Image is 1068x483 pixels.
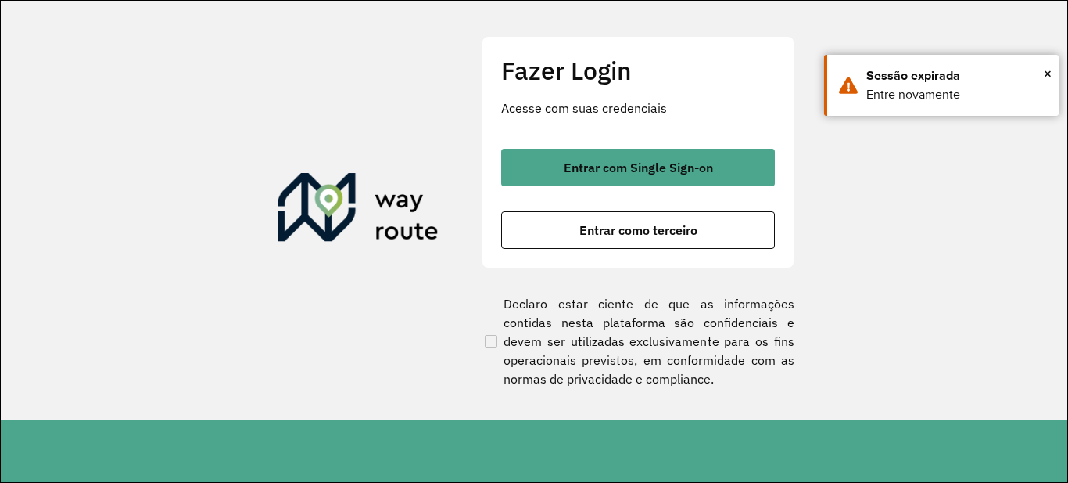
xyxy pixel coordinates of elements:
[866,85,1047,104] div: Entre novamente
[866,67,1047,85] div: Sessão expirada
[501,149,775,186] button: button
[1044,62,1052,85] button: Close
[278,173,439,248] img: Roteirizador AmbevTech
[579,224,697,236] span: Entrar como terceiro
[564,161,713,174] span: Entrar com Single Sign-on
[482,294,794,388] label: Declaro estar ciente de que as informações contidas nesta plataforma são confidenciais e devem se...
[1044,62,1052,85] span: ×
[501,56,775,85] h2: Fazer Login
[501,99,775,117] p: Acesse com suas credenciais
[501,211,775,249] button: button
